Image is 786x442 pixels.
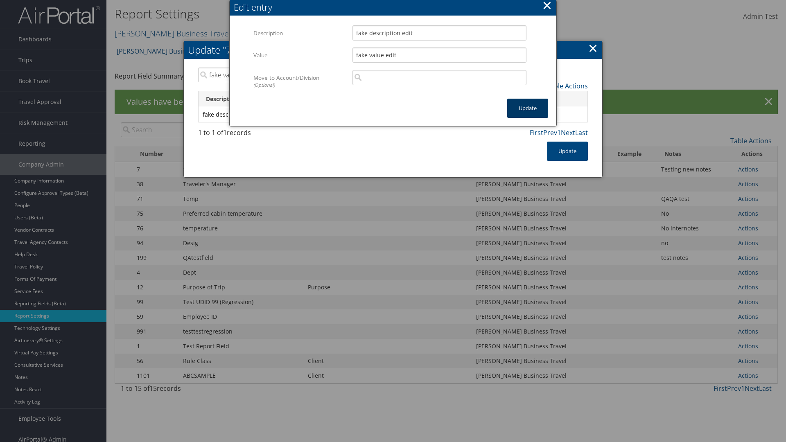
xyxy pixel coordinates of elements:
div: 1 to 1 of records [198,128,287,142]
label: Move to Account/Division [253,70,346,92]
a: × [588,40,598,56]
button: Update [547,142,588,161]
span: 1 [223,128,227,137]
a: Prev [543,128,557,137]
label: Description [253,25,346,41]
button: Update [507,99,548,118]
a: First [530,128,543,137]
div: (Optional) [253,82,346,89]
a: Table Actions [547,81,588,90]
div: Edit entry [234,1,556,14]
td: fake description edit [199,107,303,122]
label: Value [253,47,346,63]
input: Search [198,68,287,82]
h2: Update "7: test" Values [184,41,602,59]
a: 1 [557,128,561,137]
a: Last [575,128,588,137]
a: Next [561,128,575,137]
th: Description: activate to sort column descending [199,91,303,107]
